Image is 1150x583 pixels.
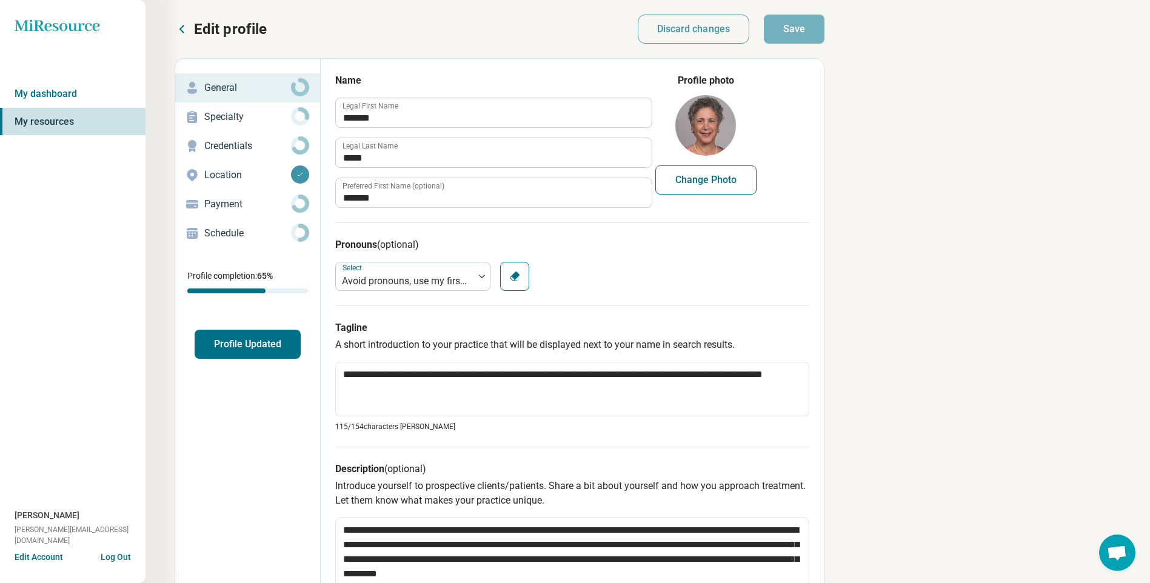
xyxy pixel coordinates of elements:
[204,110,291,124] p: Specialty
[175,219,320,248] a: Schedule
[335,321,809,335] h3: Tagline
[343,142,398,150] label: Legal Last Name
[335,479,809,508] p: Introduce yourself to prospective clients/patients. Share a bit about yourself and how you approa...
[204,139,291,153] p: Credentials
[342,274,468,288] div: Avoid pronouns, use my first name
[15,509,79,522] span: [PERSON_NAME]
[175,73,320,102] a: General
[1099,535,1135,571] div: Open chat
[335,462,809,476] h3: Description
[101,551,131,561] button: Log Out
[675,95,736,156] img: avatar image
[195,330,301,359] button: Profile Updated
[175,262,320,301] div: Profile completion:
[194,19,267,39] p: Edit profile
[175,19,267,39] button: Edit profile
[335,238,809,252] h3: Pronouns
[175,132,320,161] a: Credentials
[15,551,63,564] button: Edit Account
[204,197,291,212] p: Payment
[204,81,291,95] p: General
[377,239,419,250] span: (optional)
[175,102,320,132] a: Specialty
[187,288,308,293] div: Profile completion
[335,338,809,352] p: A short introduction to your practice that will be displayed next to your name in search results.
[384,463,426,475] span: (optional)
[204,226,291,241] p: Schedule
[764,15,824,44] button: Save
[638,15,750,44] button: Discard changes
[15,524,145,546] span: [PERSON_NAME][EMAIL_ADDRESS][DOMAIN_NAME]
[175,190,320,219] a: Payment
[678,73,734,88] legend: Profile photo
[335,421,809,432] p: 115/ 154 characters [PERSON_NAME]
[655,165,757,195] button: Change Photo
[204,168,291,182] p: Location
[343,102,398,110] label: Legal First Name
[335,73,651,88] h3: Name
[257,271,273,281] span: 65 %
[343,182,444,190] label: Preferred First Name (optional)
[175,161,320,190] a: Location
[343,264,364,272] label: Select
